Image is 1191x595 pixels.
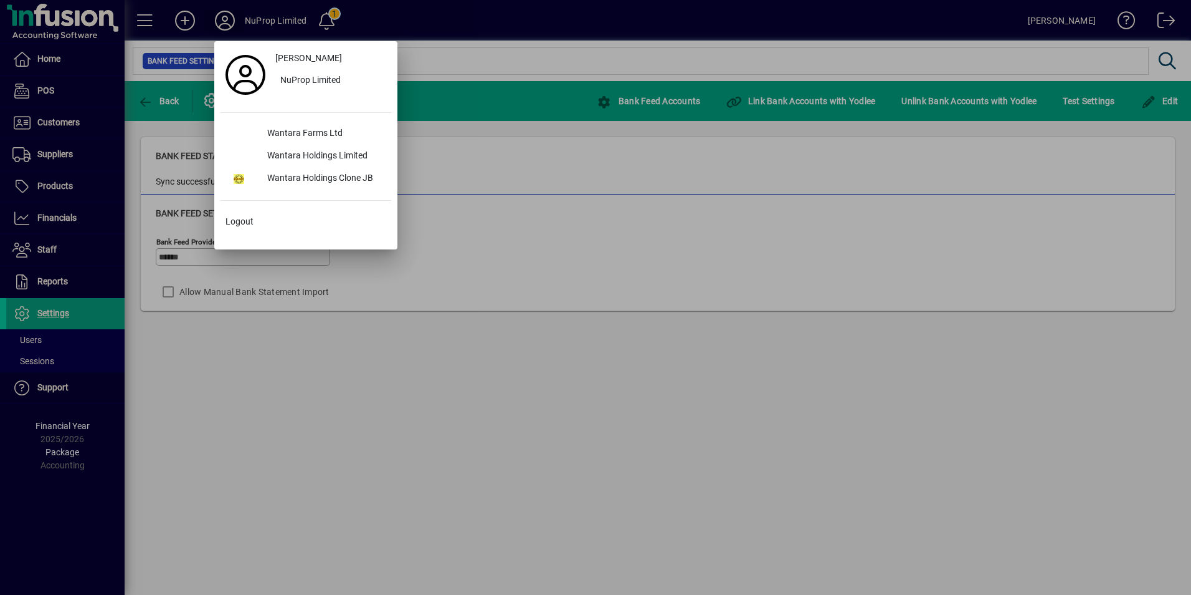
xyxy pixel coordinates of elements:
span: Logout [225,215,254,228]
span: [PERSON_NAME] [275,52,342,65]
a: [PERSON_NAME] [270,47,391,70]
div: Wantara Farms Ltd [257,123,391,145]
div: Wantara Holdings Limited [257,145,391,168]
button: Wantara Holdings Limited [221,145,391,168]
div: Wantara Holdings Clone JB [257,168,391,190]
a: Profile [221,64,270,86]
button: Wantara Holdings Clone JB [221,168,391,190]
button: Wantara Farms Ltd [221,123,391,145]
button: NuProp Limited [270,70,391,92]
button: Logout [221,211,391,233]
